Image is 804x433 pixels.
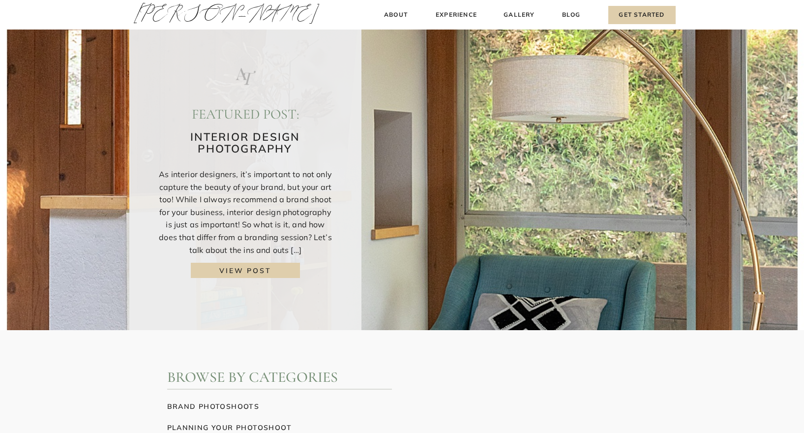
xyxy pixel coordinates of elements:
[167,401,392,411] a: brand photoshoots
[191,263,300,278] a: Interior Design Photography
[200,265,292,276] a: view post
[608,6,676,24] a: Get Started
[382,10,411,20] a: About
[167,369,497,389] h2: Browse by Categories
[158,168,333,256] p: As interior designers, it’s important to not only capture the beauty of your brand, but your art ...
[503,10,536,20] a: Gallery
[560,10,583,20] a: Blog
[190,130,300,155] a: Interior Design Photography
[167,422,392,433] a: planning your photoshoot
[435,10,478,20] a: Experience
[154,106,337,123] h2: featured post:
